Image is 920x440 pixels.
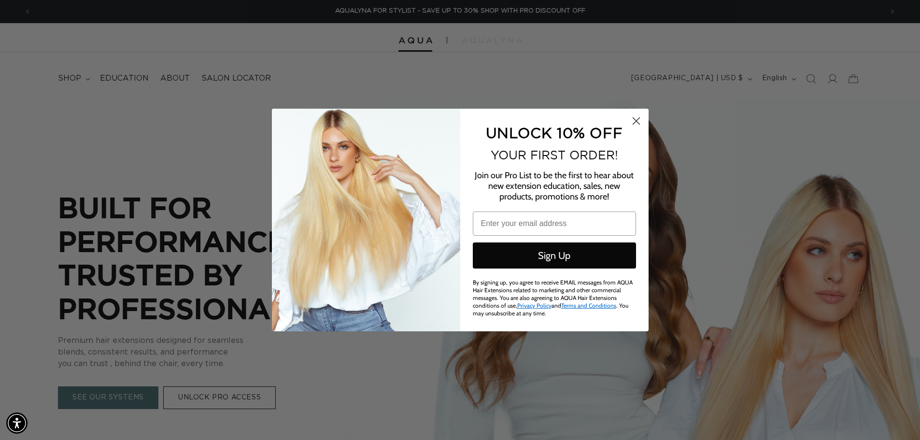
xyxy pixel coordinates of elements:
[473,242,636,269] button: Sign Up
[561,302,616,309] a: Terms and Conditions
[486,125,623,141] span: UNLOCK 10% OFF
[473,279,633,317] span: By signing up, you agree to receive EMAIL messages from AQUA Hair Extensions related to marketing...
[872,394,920,440] iframe: Chat Widget
[517,302,552,309] a: Privacy Policy
[491,148,618,162] span: YOUR FIRST ORDER!
[628,113,645,129] button: Close dialog
[6,412,28,434] div: Accessibility Menu
[473,212,636,236] input: Enter your email address
[272,109,460,331] img: daab8b0d-f573-4e8c-a4d0-05ad8d765127.png
[475,170,634,202] span: Join our Pro List to be the first to hear about new extension education, sales, new products, pro...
